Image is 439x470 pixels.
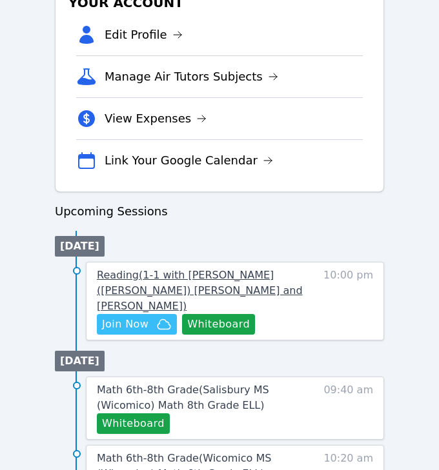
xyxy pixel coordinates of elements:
[105,152,273,170] a: Link Your Google Calendar
[102,317,148,332] span: Join Now
[55,351,105,371] li: [DATE]
[55,202,384,220] h3: Upcoming Sessions
[55,236,105,257] li: [DATE]
[97,413,170,434] button: Whiteboard
[182,314,255,335] button: Whiteboard
[105,110,207,128] a: View Expenses
[97,384,269,411] span: Math 6th-8th Grade ( Salisbury MS (Wicomico) Math 8th Grade ELL )
[97,268,304,314] a: Reading(1-1 with [PERSON_NAME] ([PERSON_NAME]) [PERSON_NAME] and [PERSON_NAME])
[105,68,278,86] a: Manage Air Tutors Subjects
[97,382,304,413] a: Math 6th-8th Grade(Salisbury MS (Wicomico) Math 8th Grade ELL)
[97,314,177,335] button: Join Now
[105,26,183,44] a: Edit Profile
[323,268,373,335] span: 10:00 pm
[97,269,303,312] span: Reading ( 1-1 with [PERSON_NAME] ([PERSON_NAME]) [PERSON_NAME] and [PERSON_NAME] )
[323,382,373,434] span: 09:40 am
